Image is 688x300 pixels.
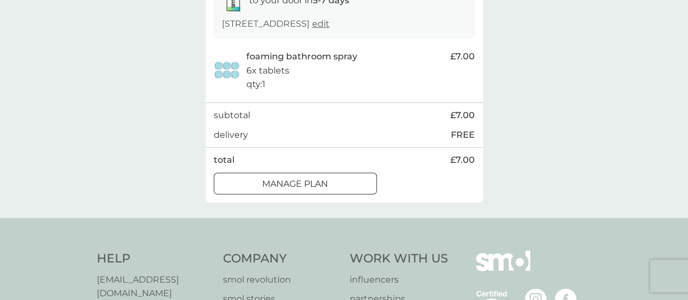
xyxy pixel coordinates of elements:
h4: Work With Us [350,250,448,267]
a: influencers [350,273,448,287]
a: smol revolution [223,273,339,287]
p: [STREET_ADDRESS] [222,17,330,31]
button: Manage plan [214,173,377,194]
p: foaming bathroom spray [246,50,357,64]
p: 6x tablets [246,64,289,78]
h4: Company [223,250,339,267]
span: £7.00 [450,153,475,167]
p: total [214,153,234,167]
span: £7.00 [450,108,475,123]
p: Manage plan [262,177,328,191]
h4: Help [97,250,213,267]
a: edit [312,19,330,29]
p: qty : 1 [246,77,265,91]
p: FREE [451,128,475,142]
p: delivery [214,128,248,142]
img: smol [476,250,530,287]
span: £7.00 [450,50,475,64]
p: subtotal [214,108,250,123]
